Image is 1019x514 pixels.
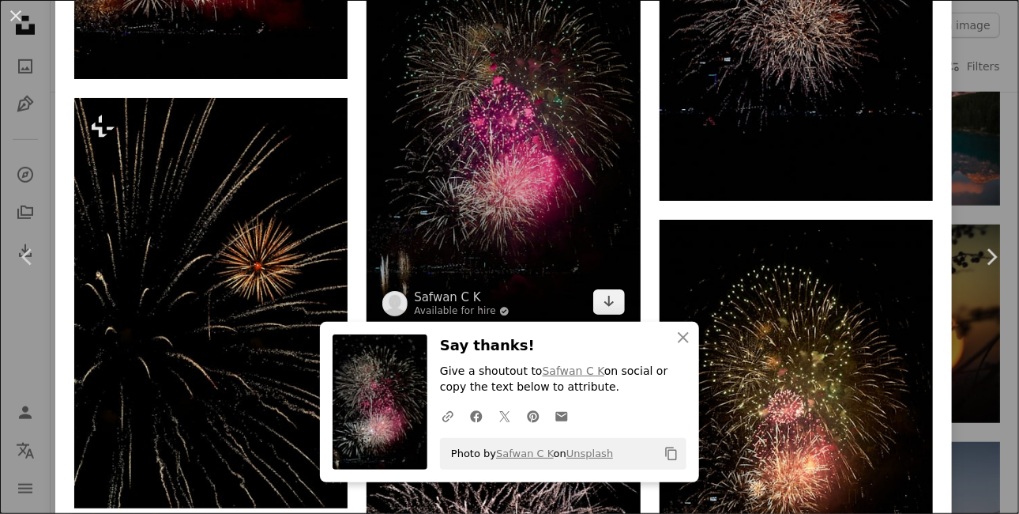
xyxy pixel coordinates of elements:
[547,400,576,432] a: Share over email
[74,98,348,508] img: A black background with a bunch of fireworks
[440,364,686,395] p: Give a shoutout to on social or copy the text below to attribute.
[658,440,685,467] button: Copy to clipboard
[414,289,509,305] a: Safwan C K
[566,448,613,459] a: Unsplash
[593,289,625,315] a: Download
[414,305,509,318] a: Available for hire
[496,448,554,459] a: Safwan C K
[440,334,686,357] h3: Say thanks!
[491,400,519,432] a: Share on Twitter
[660,414,933,428] a: a large fireworks is lit up in the night sky
[74,296,348,310] a: A black background with a bunch of fireworks
[543,365,604,377] a: Safwan C K
[382,291,408,316] img: Go to Safwan C K's profile
[443,441,613,467] span: Photo by on
[964,181,1019,333] a: Next
[519,400,547,432] a: Share on Pinterest
[462,400,491,432] a: Share on Facebook
[367,116,640,130] a: a colorful fireworks display in the night sky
